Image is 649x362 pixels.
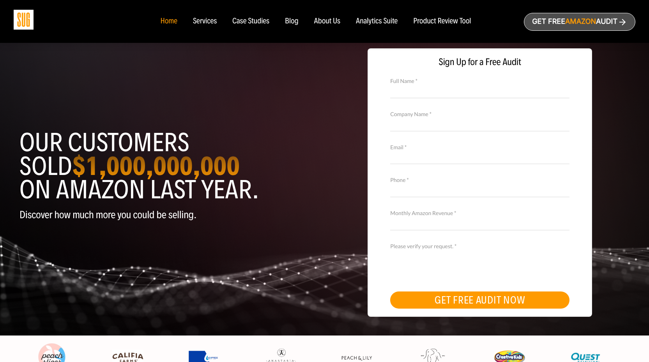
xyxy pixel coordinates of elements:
[341,355,372,361] img: Peach & Lily
[390,209,569,217] label: Monthly Amazon Revenue *
[356,17,398,26] a: Analytics Suite
[160,17,177,26] a: Home
[390,77,569,85] label: Full Name *
[72,150,240,182] strong: $1,000,000,000
[390,117,569,131] input: Company Name *
[390,176,569,184] label: Phone *
[390,110,569,118] label: Company Name *
[376,57,584,68] span: Sign Up for a Free Audit
[524,13,635,31] a: Get freeAmazonAudit
[285,17,299,26] a: Blog
[390,150,569,164] input: Email *
[232,17,269,26] a: Case Studies
[14,10,34,30] img: Sug
[390,143,569,152] label: Email *
[390,217,569,230] input: Monthly Amazon Revenue *
[390,84,569,98] input: Full Name *
[390,249,509,280] iframe: reCAPTCHA
[19,131,319,201] h1: Our customers sold on Amazon last year.
[193,17,217,26] a: Services
[565,18,596,26] span: Amazon
[314,17,341,26] a: About Us
[413,17,471,26] a: Product Review Tool
[390,184,569,197] input: Contact Number *
[390,291,569,309] button: GET FREE AUDIT NOW
[390,242,569,251] label: Please verify your request. *
[19,209,319,221] p: Discover how much more you could be selling.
